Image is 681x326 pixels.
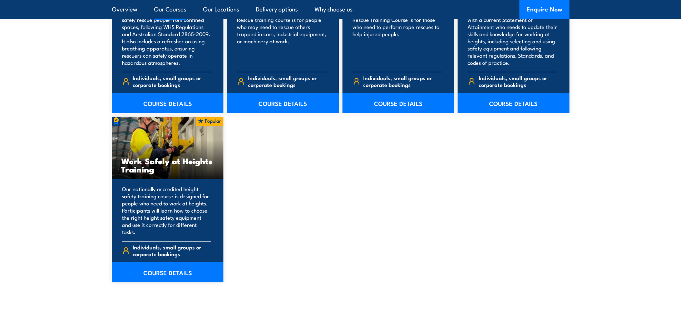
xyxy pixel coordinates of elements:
p: This refresher course is for anyone with a current Statement of Attainment who needs to update th... [468,9,557,66]
span: Individuals, small groups or corporate bookings [133,244,211,257]
span: Individuals, small groups or corporate bookings [133,74,211,88]
a: COURSE DETAILS [458,93,569,113]
span: Individuals, small groups or corporate bookings [248,74,327,88]
p: Our nationally accredited height safety training course is designed for people who need to work a... [122,185,212,235]
a: COURSE DETAILS [227,93,339,113]
a: COURSE DETAILS [112,262,224,282]
a: COURSE DETAILS [342,93,454,113]
a: COURSE DETAILS [112,93,224,113]
span: Individuals, small groups or corporate bookings [363,74,442,88]
p: Our nationally accredited Road Crash Rescue training course is for people who may need to rescue ... [237,9,327,66]
p: This course teaches your team how to safely rescue people from confined spaces, following WHS Reg... [122,9,212,66]
h3: Work Safely at Heights Training [121,157,214,173]
span: Individuals, small groups or corporate bookings [479,74,557,88]
p: Our nationally accredited Vertical Rescue Training Course is for those who need to perform rope r... [352,9,442,66]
